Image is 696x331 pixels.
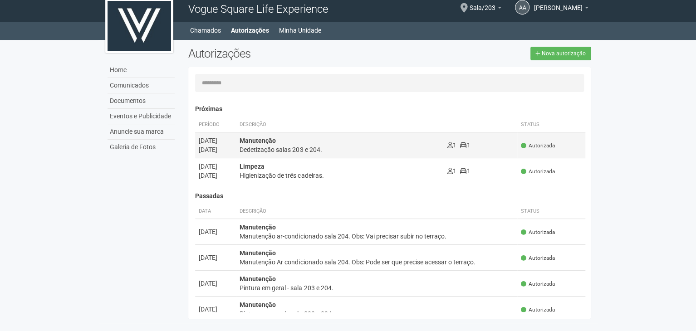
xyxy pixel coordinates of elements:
[521,280,555,288] span: Autorizada
[199,305,232,314] div: [DATE]
[195,193,585,200] h4: Passadas
[190,24,221,37] a: Chamados
[231,24,269,37] a: Autorizações
[240,275,276,282] strong: Manutenção
[240,232,514,241] div: Manutenção ar-condicionado sala 204. Obs: Vai precisar subir no terraço.
[521,142,555,150] span: Autorizada
[108,78,175,93] a: Comunicados
[521,254,555,262] span: Autorizada
[108,63,175,78] a: Home
[240,171,440,180] div: Higienização de três cadeiras.
[199,253,232,262] div: [DATE]
[240,258,514,267] div: Manutenção Ar condicionado sala 204. Obs: Pode ser que precise acessar o terraço.
[240,249,276,257] strong: Manutenção
[534,5,588,13] a: [PERSON_NAME]
[240,301,276,308] strong: Manutenção
[236,117,444,132] th: Descrição
[447,167,456,175] span: 1
[199,162,232,171] div: [DATE]
[108,93,175,109] a: Documentos
[521,306,555,314] span: Autorizada
[460,167,470,175] span: 1
[195,117,236,132] th: Período
[240,283,514,292] div: Pintura em geral - sala 203 e 204.
[188,47,382,60] h2: Autorizações
[195,204,236,219] th: Data
[447,141,456,149] span: 1
[470,5,501,13] a: Sala/203
[240,137,276,144] strong: Manutenção
[240,309,514,318] div: Pintura em geral - sala 203 e 204.
[199,136,232,145] div: [DATE]
[530,47,591,60] a: Nova autorização
[199,171,232,180] div: [DATE]
[108,140,175,155] a: Galeria de Fotos
[236,204,517,219] th: Descrição
[188,3,328,15] span: Vogue Square Life Experience
[199,227,232,236] div: [DATE]
[517,117,585,132] th: Status
[542,50,586,57] span: Nova autorização
[108,109,175,124] a: Eventos e Publicidade
[240,163,265,170] strong: Limpeza
[521,229,555,236] span: Autorizada
[517,204,585,219] th: Status
[521,168,555,175] span: Autorizada
[240,224,276,231] strong: Manutenção
[279,24,321,37] a: Minha Unidade
[199,145,232,154] div: [DATE]
[199,279,232,288] div: [DATE]
[195,106,585,112] h4: Próximas
[460,141,470,149] span: 1
[108,124,175,140] a: Anuncie sua marca
[240,145,440,154] div: Dedetização salas 203 e 204.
